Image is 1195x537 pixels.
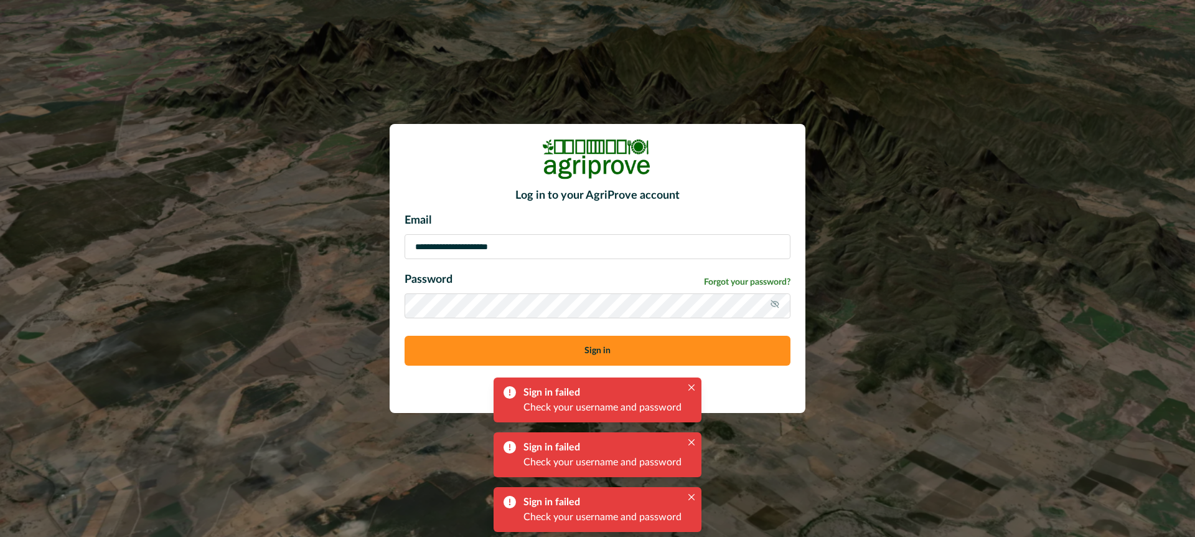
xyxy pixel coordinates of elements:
[405,189,790,203] h2: Log in to your AgriProve account
[405,383,790,398] p: Don’t have an account?
[523,440,677,455] div: Sign in failed
[523,495,677,510] div: Sign in failed
[405,212,790,229] p: Email
[405,272,452,288] p: Password
[523,455,682,470] div: Check your username and password
[684,380,699,395] button: Close
[523,510,682,525] div: Check your username and password
[541,139,654,179] img: Logo Image
[523,400,682,415] div: Check your username and password
[405,336,790,366] button: Sign in
[684,490,699,505] button: Close
[704,276,790,289] a: Forgot your password?
[523,385,677,400] div: Sign in failed
[684,435,699,450] button: Close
